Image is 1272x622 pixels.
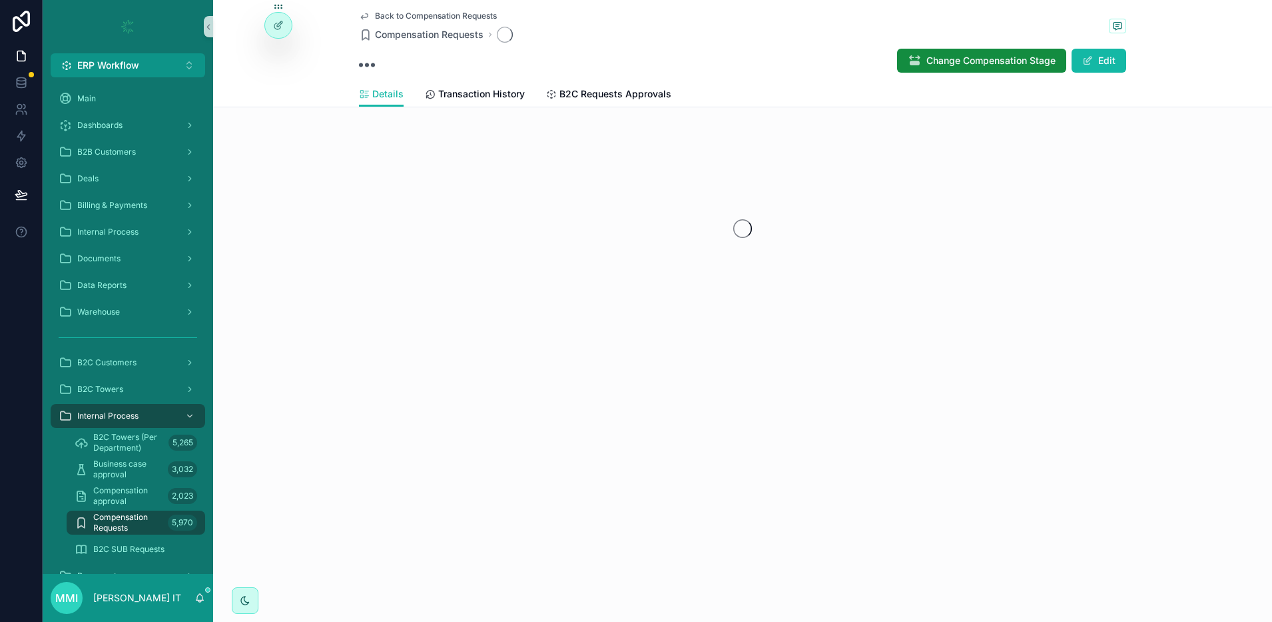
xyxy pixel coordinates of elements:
[546,82,671,109] a: B2C Requests Approvals
[77,384,123,395] span: B2C Towers
[897,49,1066,73] button: Change Compensation Stage
[55,590,78,606] span: MMI
[67,431,205,455] a: B2C Towers (Per Department)5,265
[77,357,137,368] span: B2C Customers
[168,435,197,451] div: 5,265
[168,488,197,504] div: 2,023
[51,167,205,191] a: Deals
[77,200,147,211] span: Billing & Payments
[51,273,205,297] a: Data Reports
[77,571,121,581] span: Documents
[67,484,205,508] a: Compensation approval2,023
[77,227,139,237] span: Internal Process
[93,512,162,533] span: Compensation Requests
[51,220,205,244] a: Internal Process
[926,54,1056,67] span: Change Compensation Stage
[559,87,671,101] span: B2C Requests Approvals
[93,485,162,507] span: Compensation approval
[93,591,181,605] p: [PERSON_NAME] IT
[51,377,205,401] a: B2C Towers
[359,11,497,21] a: Back to Compensation Requests
[77,120,123,131] span: Dashboards
[77,93,96,104] span: Main
[67,457,205,481] a: Business case approval3,032
[93,544,164,555] span: B2C SUB Requests
[77,307,120,317] span: Warehouse
[51,404,205,428] a: Internal Process
[77,59,139,72] span: ERP Workflow
[51,87,205,111] a: Main
[51,113,205,137] a: Dashboards
[51,300,205,324] a: Warehouse
[375,28,483,41] span: Compensation Requests
[93,432,163,453] span: B2C Towers (Per Department)
[1072,49,1126,73] button: Edit
[77,280,127,291] span: Data Reports
[438,87,525,101] span: Transaction History
[77,411,139,421] span: Internal Process
[375,11,497,21] span: Back to Compensation Requests
[425,82,525,109] a: Transaction History
[93,459,162,480] span: Business case approval
[51,53,205,77] button: Select Button
[51,351,205,375] a: B2C Customers
[67,511,205,535] a: Compensation Requests5,970
[168,461,197,477] div: 3,032
[359,82,404,107] a: Details
[372,87,404,101] span: Details
[77,147,136,157] span: B2B Customers
[359,28,483,41] a: Compensation Requests
[117,16,139,37] img: App logo
[51,247,205,271] a: Documents
[43,77,213,574] div: scrollable content
[168,515,197,531] div: 5,970
[51,140,205,164] a: B2B Customers
[77,173,99,184] span: Deals
[51,193,205,217] a: Billing & Payments
[77,253,121,264] span: Documents
[51,564,205,588] a: Documents
[67,537,205,561] a: B2C SUB Requests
